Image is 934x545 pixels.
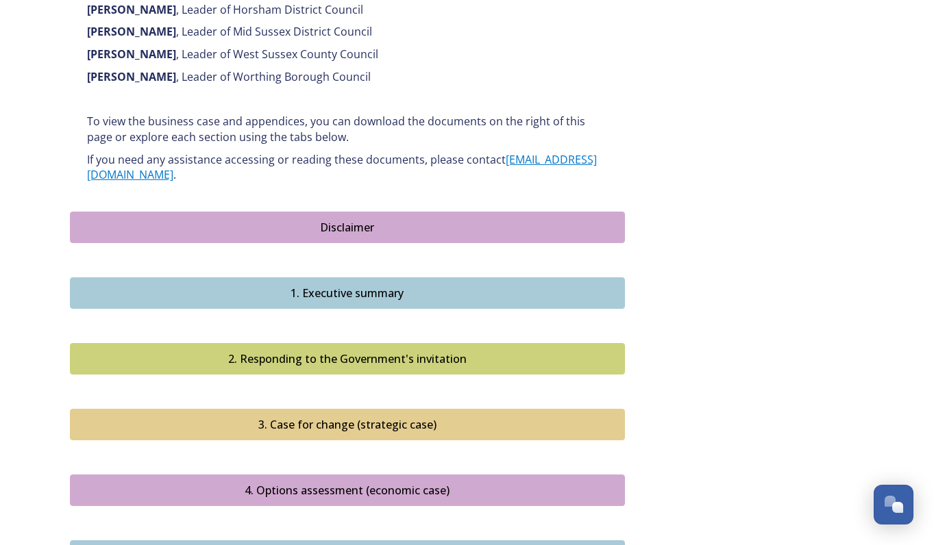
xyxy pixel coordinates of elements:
div: 2. Responding to the Government's invitation [77,351,617,367]
strong: [PERSON_NAME] [87,47,176,62]
p: , Leader of Horsham District Council [87,2,608,18]
div: 1. Executive summary [77,285,617,301]
button: 3. Case for change (strategic case) [70,409,625,440]
button: 4. Options assessment (economic case) [70,474,625,506]
strong: [PERSON_NAME] [87,2,176,17]
button: Open Chat [874,485,913,524]
p: If you need any assistance accessing or reading these documents, please contact . [87,152,608,183]
p: , Leader of Mid Sussex District Council [87,24,608,40]
strong: [PERSON_NAME] [87,24,176,39]
div: 4. Options assessment (economic case) [77,482,617,498]
div: Disclaimer [77,219,617,236]
strong: [PERSON_NAME] [87,69,176,84]
div: 3. Case for change (strategic case) [77,416,617,433]
p: To view the business case and appendices, you can download the documents on the right of this pag... [87,114,608,144]
p: , Leader of Worthing Borough Council [87,69,608,85]
a: [EMAIL_ADDRESS][DOMAIN_NAME] [87,152,597,183]
button: Disclaimer [70,212,625,243]
p: , Leader of West Sussex County Council [87,47,608,62]
button: 2. Responding to the Government's invitation [70,343,625,375]
button: 1. Executive summary [70,277,625,309]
